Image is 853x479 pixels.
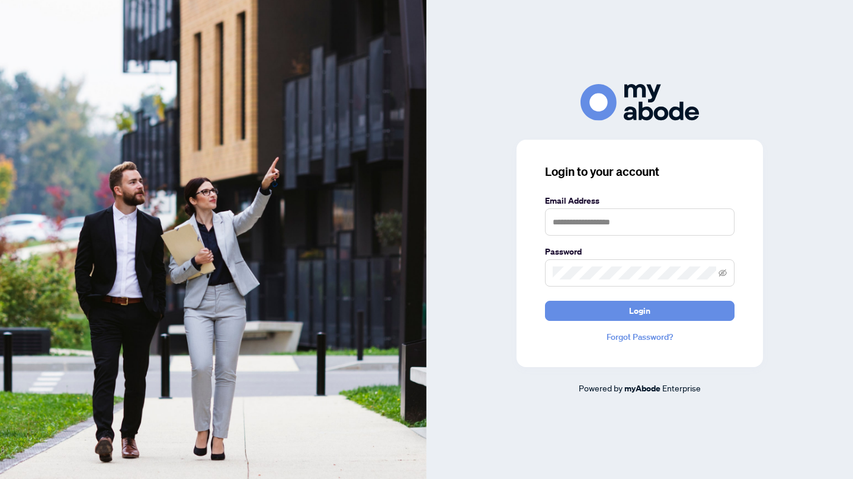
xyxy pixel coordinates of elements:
[624,382,660,395] a: myAbode
[719,269,727,277] span: eye-invisible
[545,194,735,207] label: Email Address
[581,84,699,120] img: ma-logo
[629,301,650,320] span: Login
[545,245,735,258] label: Password
[545,163,735,180] h3: Login to your account
[662,382,701,393] span: Enterprise
[545,301,735,321] button: Login
[579,382,623,393] span: Powered by
[545,330,735,343] a: Forgot Password?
